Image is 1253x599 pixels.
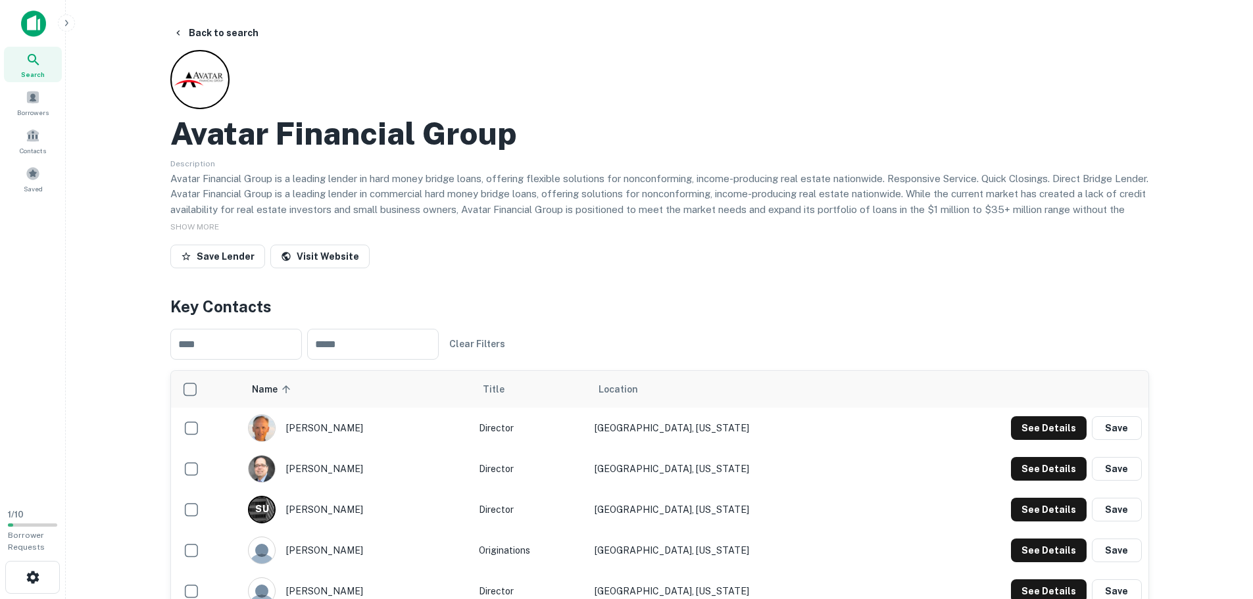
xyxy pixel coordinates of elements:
[8,531,45,552] span: Borrower Requests
[588,489,889,530] td: [GEOGRAPHIC_DATA], [US_STATE]
[170,222,219,231] span: SHOW MORE
[588,408,889,448] td: [GEOGRAPHIC_DATA], [US_STATE]
[472,448,588,489] td: Director
[170,114,517,153] h2: Avatar Financial Group
[472,371,588,408] th: Title
[170,171,1149,249] p: Avatar Financial Group is a leading lender in hard money bridge loans, offering flexible solution...
[252,381,295,397] span: Name
[472,530,588,571] td: Originations
[444,332,510,356] button: Clear Filters
[248,455,465,483] div: [PERSON_NAME]
[1092,539,1142,562] button: Save
[241,371,472,408] th: Name
[249,415,275,441] img: 1516998987835
[588,371,889,408] th: Location
[168,21,264,45] button: Back to search
[170,295,1149,318] h4: Key Contacts
[472,489,588,530] td: Director
[472,408,588,448] td: Director
[248,414,465,442] div: [PERSON_NAME]
[588,530,889,571] td: [GEOGRAPHIC_DATA], [US_STATE]
[170,245,265,268] button: Save Lender
[24,183,43,194] span: Saved
[483,381,522,397] span: Title
[588,448,889,489] td: [GEOGRAPHIC_DATA], [US_STATE]
[1011,498,1087,521] button: See Details
[20,145,46,156] span: Contacts
[249,537,275,563] img: 9c8pery4andzj6ohjkjp54ma2
[248,537,465,564] div: [PERSON_NAME]
[1011,539,1087,562] button: See Details
[249,456,275,482] img: 1658505846409
[1092,457,1142,481] button: Save
[248,496,465,523] div: [PERSON_NAME]
[1011,416,1087,440] button: See Details
[255,502,268,516] p: S U
[170,159,215,168] span: Description
[8,510,24,519] span: 1 / 10
[4,85,62,120] a: Borrowers
[1092,416,1142,440] button: Save
[599,381,638,397] span: Location
[4,123,62,158] a: Contacts
[4,47,62,82] a: Search
[17,107,49,118] span: Borrowers
[1092,498,1142,521] button: Save
[21,11,46,37] img: capitalize-icon.png
[21,69,45,80] span: Search
[1011,457,1087,481] button: See Details
[1187,452,1253,515] iframe: Chat Widget
[4,161,62,197] a: Saved
[270,245,370,268] a: Visit Website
